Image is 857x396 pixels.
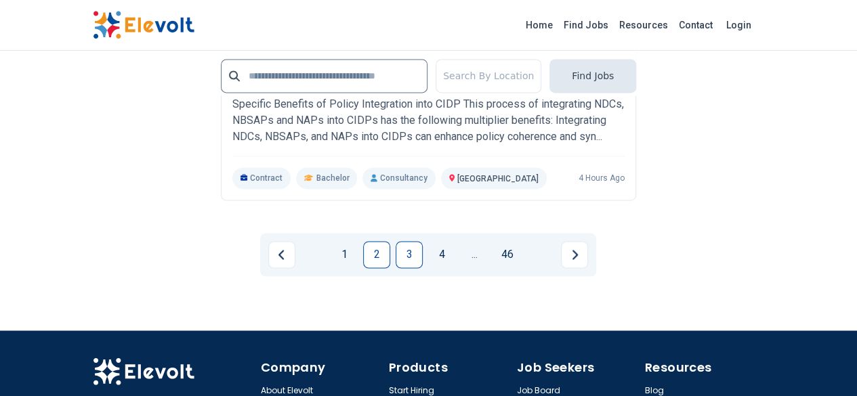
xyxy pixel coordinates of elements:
h4: Resources [645,357,765,376]
a: Blog [645,384,664,395]
a: Jump forward [461,241,488,268]
ul: Pagination [268,241,588,268]
a: Contact [673,14,718,36]
a: Page 4 [428,241,455,268]
a: Home [520,14,558,36]
h4: Company [261,357,381,376]
button: Find Jobs [549,59,636,93]
a: Page 3 [396,241,423,268]
a: Resources [614,14,673,36]
a: Start Hiring [389,384,434,395]
a: Page 46 [493,241,520,268]
a: Job Board [517,384,560,395]
p: Consultancy [362,167,435,189]
a: Page 1 [331,241,358,268]
h4: Products [389,357,509,376]
a: Previous page [268,241,295,268]
p: 4 hours ago [579,173,625,183]
a: Find Jobs [558,14,614,36]
a: About Elevolt [261,384,313,395]
a: Page 2 is your current page [363,241,390,268]
a: World Resources InstituteConsultant Policy MappingWorld Resources InstituteSpecific Benefits of P... [232,54,625,189]
p: Contract [232,167,291,189]
span: [GEOGRAPHIC_DATA] [457,174,539,183]
p: Specific Benefits of Policy Integration into CIDP This process of integrating NDCs, NBSAPs and NA... [232,96,625,145]
a: Next page [561,241,588,268]
img: Elevolt [93,357,194,386]
img: Elevolt [93,11,194,39]
a: Login [718,12,759,39]
span: Bachelor [316,173,349,183]
h4: Job Seekers [517,357,637,376]
iframe: Chat Widget [789,331,857,396]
